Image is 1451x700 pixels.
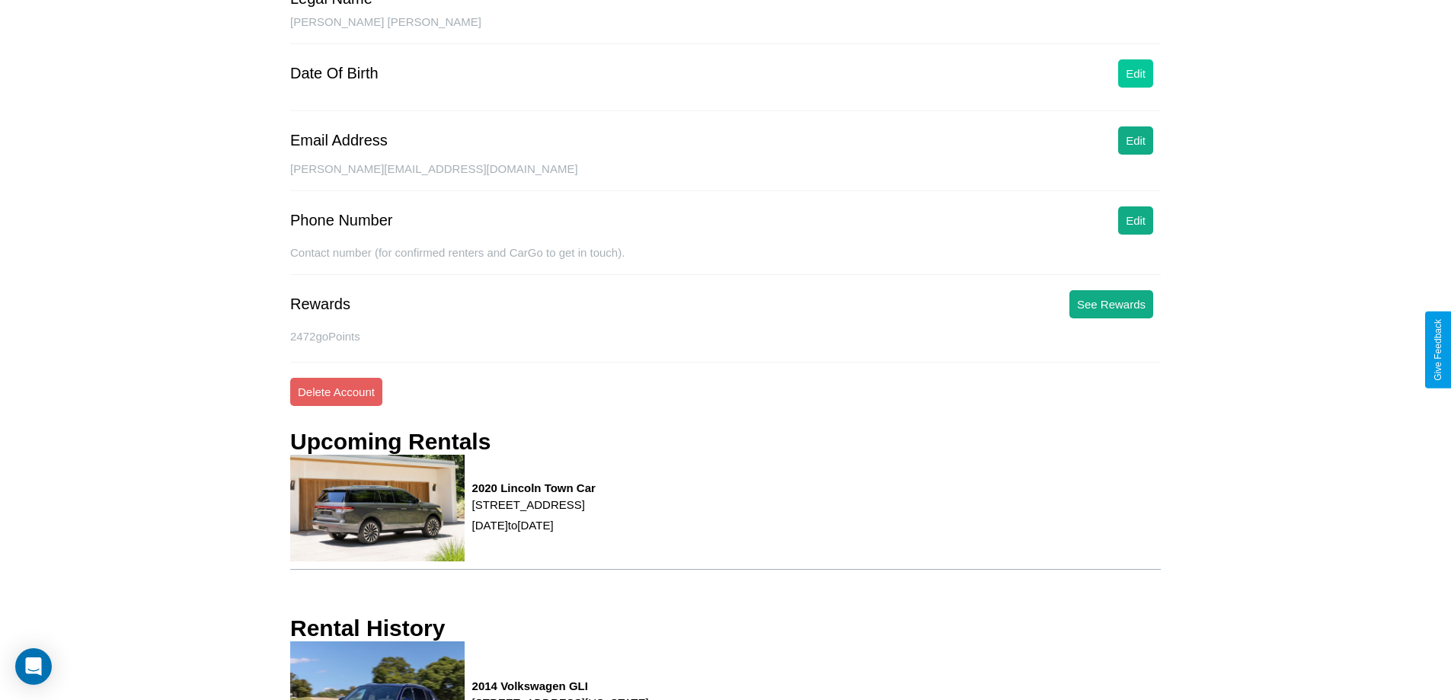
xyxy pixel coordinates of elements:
[1118,59,1153,88] button: Edit
[290,378,382,406] button: Delete Account
[290,296,350,313] div: Rewards
[290,212,393,229] div: Phone Number
[290,326,1161,347] p: 2472 goPoints
[290,65,379,82] div: Date Of Birth
[290,429,491,455] h3: Upcoming Rentals
[15,648,52,685] div: Open Intercom Messenger
[1433,319,1443,381] div: Give Feedback
[472,679,649,692] h3: 2014 Volkswagen GLI
[290,455,465,561] img: rental
[472,515,596,535] p: [DATE] to [DATE]
[290,162,1161,191] div: [PERSON_NAME][EMAIL_ADDRESS][DOMAIN_NAME]
[1118,206,1153,235] button: Edit
[1069,290,1153,318] button: See Rewards
[290,132,388,149] div: Email Address
[290,15,1161,44] div: [PERSON_NAME] [PERSON_NAME]
[472,481,596,494] h3: 2020 Lincoln Town Car
[290,615,445,641] h3: Rental History
[1118,126,1153,155] button: Edit
[290,246,1161,275] div: Contact number (for confirmed renters and CarGo to get in touch).
[472,494,596,515] p: [STREET_ADDRESS]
